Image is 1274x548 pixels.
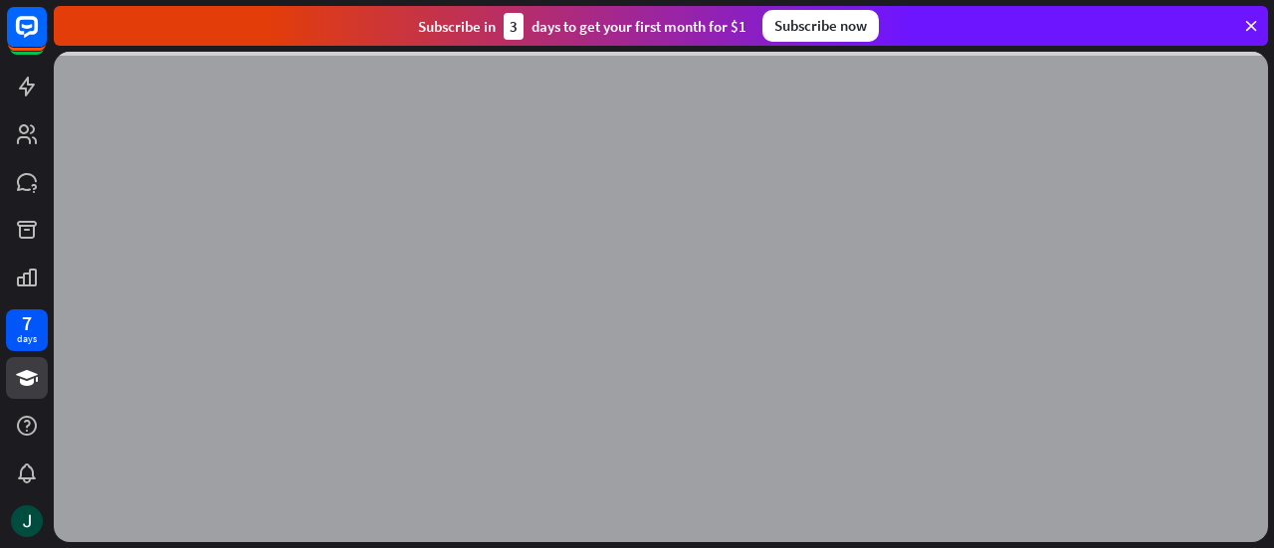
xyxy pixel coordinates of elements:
div: Subscribe now [762,10,879,42]
div: days [17,332,37,346]
div: 7 [22,314,32,332]
a: 7 days [6,309,48,351]
div: Subscribe in days to get your first month for $1 [418,13,746,40]
div: 3 [504,13,524,40]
